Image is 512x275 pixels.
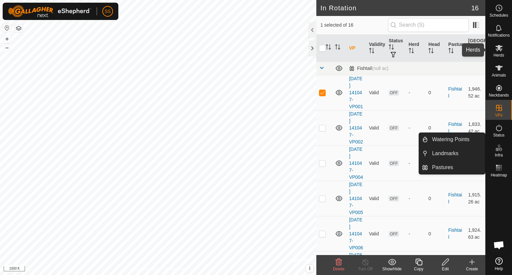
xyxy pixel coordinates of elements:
[352,266,379,272] div: Turn Off
[349,182,363,215] a: [DATE] 141047-VP005
[409,89,423,96] div: -
[389,125,399,131] span: OFF
[448,227,462,240] a: Fishtail
[495,267,503,271] span: Help
[369,49,374,54] p-sorticon: Activate to sort
[468,52,473,58] p-sorticon: Activate to sort
[432,149,458,157] span: Landmarks
[493,53,504,57] span: Herds
[428,49,434,54] p-sorticon: Activate to sort
[419,147,485,160] li: Landmarks
[409,230,423,237] div: -
[389,90,399,96] span: OFF
[406,35,426,62] th: Herd
[488,33,510,37] span: Notifications
[8,5,91,17] img: Gallagher Logo
[489,13,508,17] span: Schedules
[465,216,485,251] td: 1,924.63 ac
[432,136,469,143] span: Watering Points
[349,76,363,109] a: [DATE] 141047-VP001
[372,66,388,71] span: (null ac)
[426,75,446,110] td: 0
[419,161,485,174] li: Pastures
[446,35,466,62] th: Pasture
[405,266,432,272] div: Copy
[346,35,366,62] th: VP
[379,266,405,272] div: Show/Hide
[432,266,459,272] div: Edit
[409,195,423,202] div: -
[333,267,345,271] span: Delete
[349,66,388,71] div: Fishtail
[459,266,485,272] div: Create
[335,45,340,51] p-sorticon: Activate to sort
[409,160,423,167] div: -
[388,18,469,32] input: Search (S)
[465,110,485,145] td: 1,833.42 ac
[105,8,111,15] span: SS
[3,44,11,52] button: –
[448,122,462,134] a: Fishtail
[366,216,386,251] td: Valid
[389,45,394,51] p-sorticon: Activate to sort
[419,133,485,146] li: Watering Points
[409,49,414,54] p-sorticon: Activate to sort
[491,173,507,177] span: Heatmap
[465,75,485,110] td: 1,946.52 ac
[448,192,462,204] a: Fishtail
[492,73,506,77] span: Animals
[366,35,386,62] th: Validity
[326,45,331,51] p-sorticon: Activate to sort
[489,93,509,97] span: Neckbands
[3,35,11,43] button: +
[426,181,446,216] td: 0
[389,160,399,166] span: OFF
[15,24,23,32] button: Map Layers
[426,35,446,62] th: Head
[309,265,310,271] span: i
[389,231,399,237] span: OFF
[495,153,503,157] span: Infra
[465,35,485,62] th: [GEOGRAPHIC_DATA] Area
[3,24,11,32] button: Reset Map
[366,110,386,145] td: Valid
[495,113,502,117] span: VPs
[366,181,386,216] td: Valid
[386,35,406,62] th: Status
[409,125,423,132] div: -
[432,163,453,171] span: Pastures
[486,255,512,273] a: Help
[165,266,184,272] a: Contact Us
[132,266,157,272] a: Privacy Policy
[428,147,485,160] a: Landmarks
[448,86,462,99] a: Fishtail
[366,145,386,181] td: Valid
[465,181,485,216] td: 1,915.26 ac
[349,111,363,144] a: [DATE] 141047-VP002
[426,216,446,251] td: 0
[320,22,388,29] span: 1 selected of 16
[366,75,386,110] td: Valid
[428,161,485,174] a: Pastures
[493,133,504,137] span: Status
[306,265,313,272] button: i
[349,217,363,250] a: [DATE] 141047-VP006
[489,235,509,255] div: Open chat
[428,133,485,146] a: Watering Points
[471,3,479,13] span: 16
[349,146,363,180] a: [DATE] 141047-VP004
[448,49,454,54] p-sorticon: Activate to sort
[320,4,471,12] h2: In Rotation
[426,110,446,145] td: 0
[389,196,399,201] span: OFF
